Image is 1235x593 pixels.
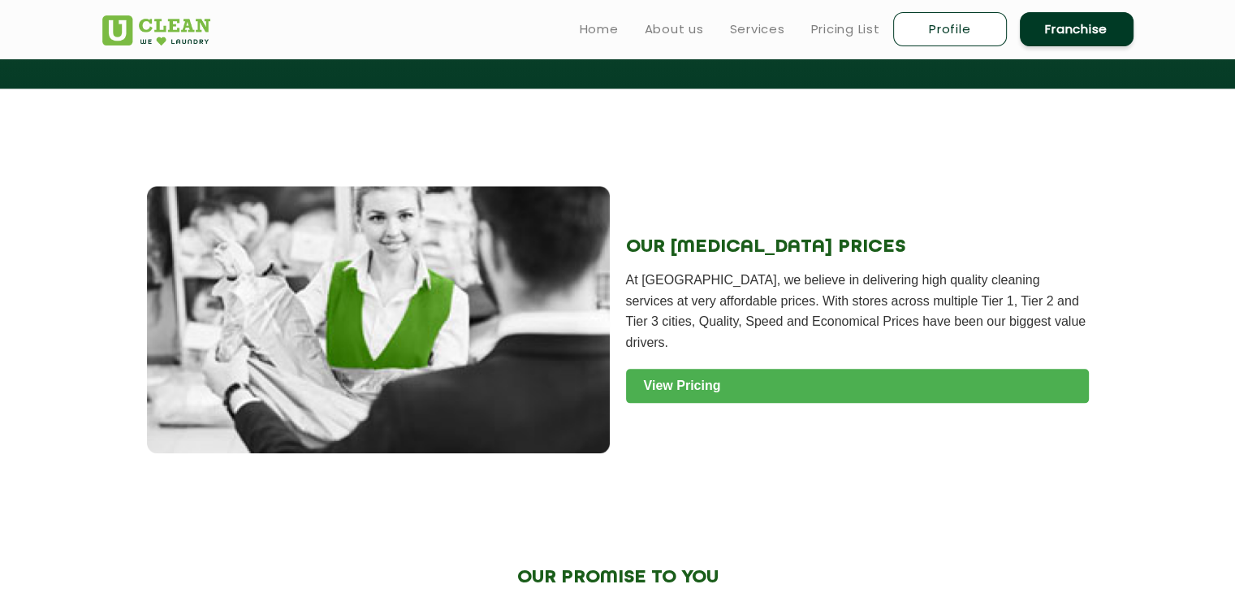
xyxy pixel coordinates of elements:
a: Profile [893,12,1007,46]
a: View Pricing [626,369,1089,403]
a: Home [580,19,619,39]
a: About us [645,19,704,39]
a: Services [730,19,785,39]
h2: OUR PROMISE TO YOU [262,567,973,588]
h2: OUR [MEDICAL_DATA] PRICES [626,236,1089,258]
a: Franchise [1020,12,1134,46]
img: UClean Laundry and Dry Cleaning [102,15,210,45]
a: Pricing List [811,19,880,39]
img: Dry Cleaning Service [147,186,610,454]
p: At [GEOGRAPHIC_DATA], we believe in delivering high quality cleaning services at very affordable ... [626,270,1089,353]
